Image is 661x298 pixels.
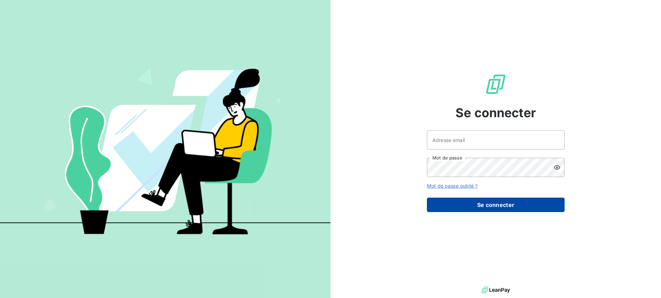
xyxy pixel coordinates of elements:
[485,73,507,95] img: Logo LeanPay
[482,285,510,295] img: logo
[427,183,478,189] a: Mot de passe oublié ?
[427,198,565,212] button: Se connecter
[427,130,565,150] input: placeholder
[455,103,536,122] span: Se connecter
